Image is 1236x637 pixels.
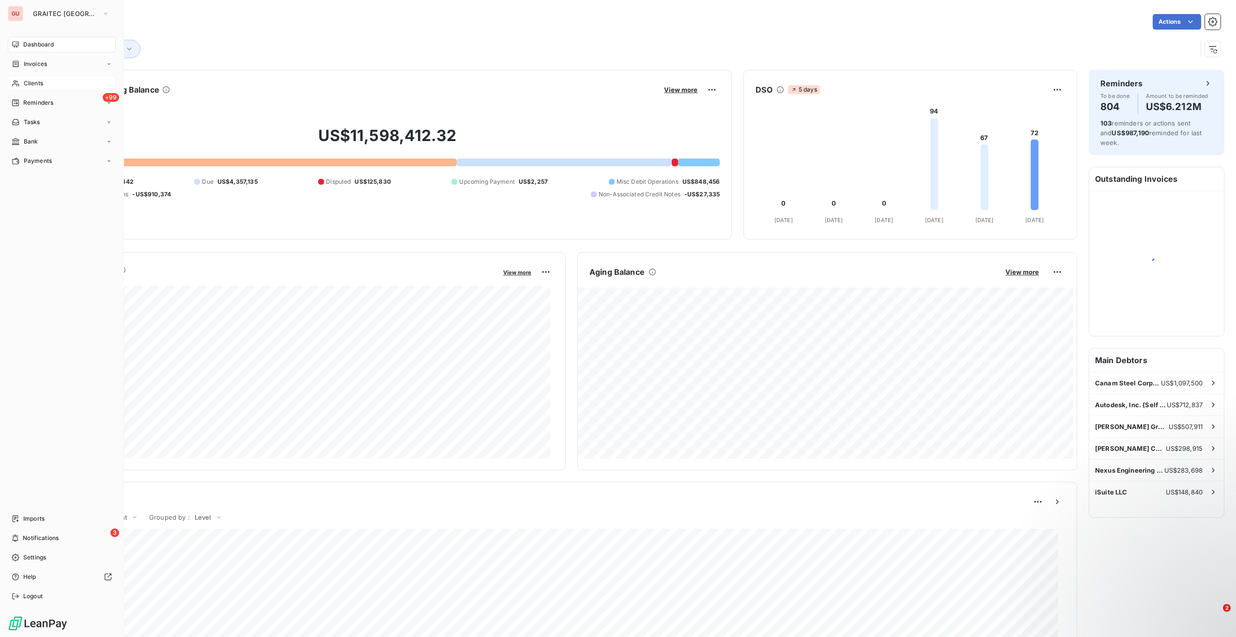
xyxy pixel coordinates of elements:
button: Actions [1153,14,1201,30]
span: Disputed [326,177,351,186]
span: Notifications [23,534,59,542]
img: Logo LeanPay [8,616,68,631]
tspan: [DATE] [925,217,943,223]
span: US$283,698 [1164,466,1203,474]
span: Payments [24,157,52,165]
span: Due [202,177,213,186]
span: US$2,257 [519,177,548,186]
span: To be done [1100,93,1130,99]
h6: Reminders [1100,78,1143,89]
span: Tasks [24,118,40,127]
span: US$1,097,500 [1161,379,1203,387]
span: Canam Steel Corporation ([GEOGRAPHIC_DATA]) [1095,379,1161,387]
span: 5 days [788,85,820,94]
tspan: [DATE] [975,217,994,223]
span: [PERSON_NAME] Group [1095,423,1169,430]
span: Non-Associated Credit Notes [599,190,680,199]
h6: Aging Balance [589,266,645,278]
span: View more [664,86,697,94]
span: +99 [103,93,119,102]
h6: DSO [756,84,772,96]
button: View more [1003,268,1042,276]
iframe: Intercom live chat [1203,604,1226,627]
span: Autodesk, Inc. (Self Bill) [1095,401,1167,409]
span: US$712,837 [1167,401,1203,409]
span: US$848,456 [682,177,720,186]
h4: 804 [1100,99,1130,114]
span: Reminders [23,98,53,107]
span: GRAITEC [GEOGRAPHIC_DATA] [33,10,98,17]
tspan: [DATE] [875,217,894,223]
span: 2 [1223,604,1231,612]
span: -US$27,335 [684,190,720,199]
span: 3 [110,528,119,537]
span: Help [23,573,36,581]
span: reminders or actions sent and reminded for last week. [1100,119,1202,146]
tspan: [DATE] [1026,217,1044,223]
span: US$4,357,135 [217,177,258,186]
span: Imports [23,514,45,523]
button: View more [500,268,534,276]
a: Help [8,569,116,585]
div: GU [8,6,23,21]
h6: Outstanding Invoices [1089,167,1224,191]
span: Settings [23,553,46,562]
span: Nexus Engineering Group LLC [1095,466,1164,474]
span: [PERSON_NAME] Construction [1095,445,1166,452]
span: Bank [24,137,38,146]
span: Monthly Revenue [55,276,496,286]
span: US$507,911 [1169,423,1203,430]
h4: US$6.212M [1146,99,1208,114]
h2: US$11,598,412.32 [55,126,720,155]
span: Logout [23,592,43,601]
span: 103 [1100,119,1112,127]
iframe: Intercom notifications message [1042,543,1236,611]
span: Level [195,513,211,521]
span: US$298,915 [1166,445,1203,452]
span: Misc Debit Operations [617,177,679,186]
span: US$987,190 [1112,129,1149,137]
span: Amount to be reminded [1146,93,1208,99]
span: US$125,830 [355,177,391,186]
span: Upcoming Payment [459,177,514,186]
span: -US$910,374 [132,190,171,199]
span: Dashboard [23,40,54,49]
h6: Main Debtors [1089,349,1224,372]
span: Grouped by : [149,513,190,521]
span: iSuite LLC [1095,488,1128,496]
tspan: [DATE] [825,217,843,223]
button: View more [661,85,700,94]
span: Invoices [24,60,47,68]
span: View more [1005,268,1039,276]
span: Clients [24,79,43,88]
tspan: [DATE] [774,217,793,223]
span: View more [503,269,531,276]
span: US$148,840 [1166,488,1203,496]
